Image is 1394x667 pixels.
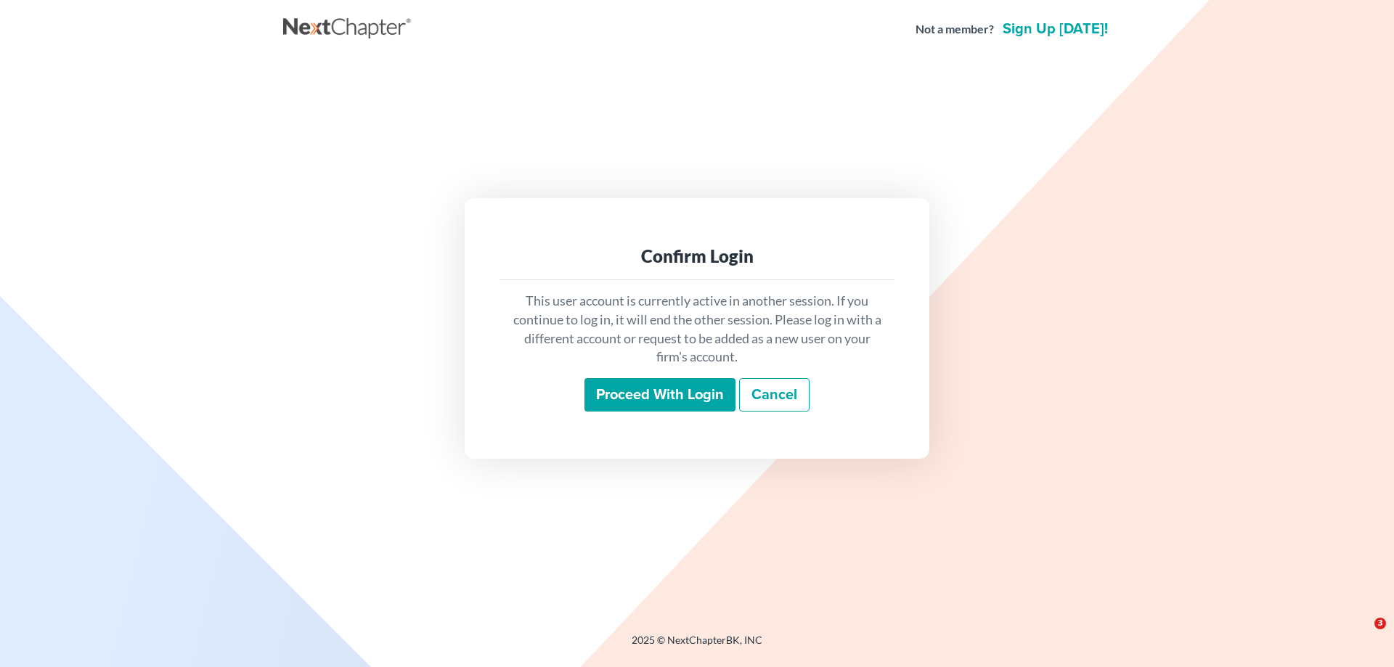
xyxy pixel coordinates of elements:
[1000,22,1111,36] a: Sign up [DATE]!
[916,21,994,38] strong: Not a member?
[1345,618,1379,652] iframe: Intercom live chat
[1374,618,1386,629] span: 3
[584,378,735,412] input: Proceed with login
[511,292,883,367] p: This user account is currently active in another session. If you continue to log in, it will end ...
[739,378,810,412] a: Cancel
[511,245,883,268] div: Confirm Login
[283,633,1111,659] div: 2025 © NextChapterBK, INC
